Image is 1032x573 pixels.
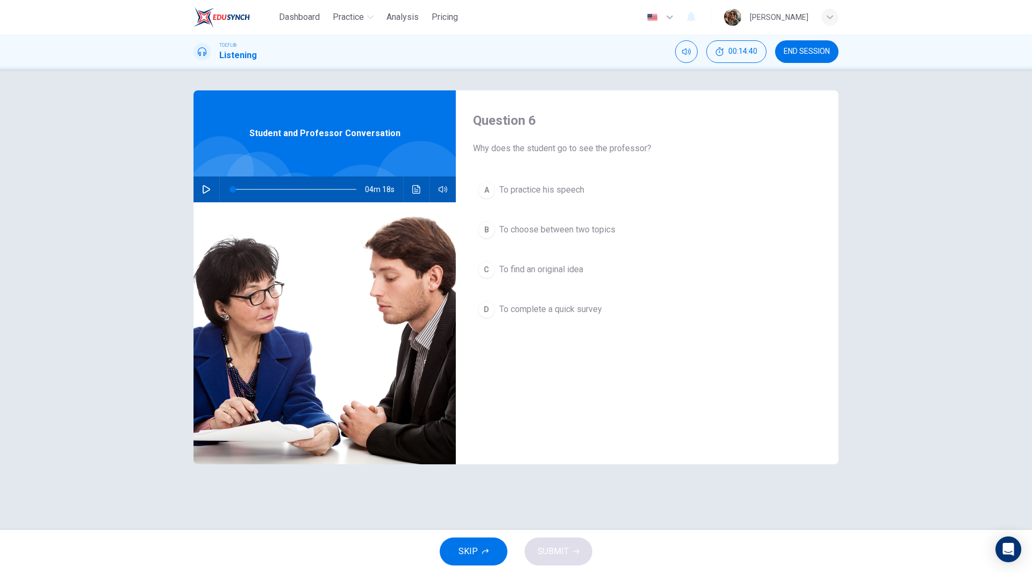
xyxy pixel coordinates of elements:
button: Pricing [427,8,462,27]
a: EduSynch logo [193,6,275,28]
div: [PERSON_NAME] [750,11,808,24]
h4: Question 6 [473,112,821,129]
div: Mute [675,40,698,63]
button: BTo choose between two topics [473,216,821,243]
span: TOEFL® [219,41,236,49]
span: To complete a quick survey [499,303,602,316]
span: 04m 18s [365,176,403,202]
div: C [478,261,495,278]
button: Dashboard [275,8,324,27]
button: DTo complete a quick survey [473,296,821,323]
button: CTo find an original idea [473,256,821,283]
button: Analysis [382,8,423,27]
span: END SESSION [784,47,830,56]
span: SKIP [458,544,478,559]
div: Open Intercom Messenger [995,536,1021,562]
img: en [646,13,659,22]
span: Student and Professor Conversation [249,127,400,140]
span: To practice his speech [499,183,584,196]
div: A [478,181,495,199]
span: Pricing [432,11,458,24]
img: EduSynch logo [193,6,250,28]
div: D [478,301,495,318]
span: Dashboard [279,11,320,24]
button: END SESSION [775,40,838,63]
button: Practice [328,8,378,27]
span: Analysis [386,11,419,24]
button: SKIP [440,537,507,565]
img: Profile picture [724,9,741,26]
button: 00:14:40 [706,40,766,63]
span: 00:14:40 [728,47,757,56]
h1: Listening [219,49,257,62]
div: B [478,221,495,238]
span: To find an original idea [499,263,583,276]
button: Click to see the audio transcription [408,176,425,202]
button: ATo practice his speech [473,176,821,203]
span: To choose between two topics [499,223,615,236]
span: Practice [333,11,364,24]
div: Hide [706,40,766,63]
span: Why does the student go to see the professor? [473,142,821,155]
img: Student and Professor Conversation [193,202,456,464]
